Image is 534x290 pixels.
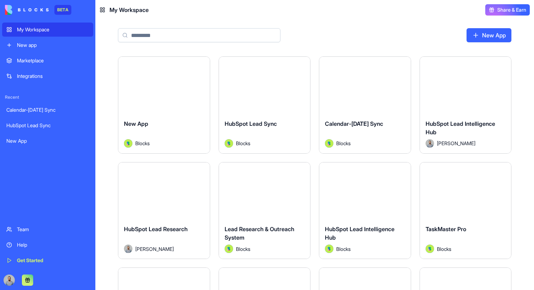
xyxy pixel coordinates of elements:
span: Blocks [336,140,351,147]
a: HubSpot Lead Intelligence HubAvatar[PERSON_NAME] [420,56,512,154]
span: HubSpot Lead Intelligence Hub [325,226,394,241]
a: Calendar-[DATE] SyncAvatarBlocks [319,56,411,154]
div: BETA [54,5,71,15]
div: HubSpot Lead Sync [6,122,89,129]
a: HubSpot Lead Sync [2,118,93,132]
img: Avatar [426,139,434,148]
a: Calendar-[DATE] Sync [2,103,93,117]
div: Marketplace [17,57,89,64]
img: Avatar [225,245,233,253]
a: HubSpot Lead SyncAvatarBlocks [219,56,311,154]
a: New app [2,38,93,52]
a: Help [2,238,93,252]
div: Get Started [17,257,89,264]
span: TaskMaster Pro [426,226,466,233]
span: HubSpot Lead Research [124,226,188,233]
img: Avatar [225,139,233,148]
a: HubSpot Lead ResearchAvatar[PERSON_NAME] [118,162,210,259]
span: Blocks [236,140,250,147]
a: HubSpot Lead Intelligence HubAvatarBlocks [319,162,411,259]
button: Share & Earn [485,4,530,16]
a: Get Started [2,253,93,267]
img: logo [5,5,49,15]
img: Avatar [124,245,132,253]
span: Blocks [437,245,451,253]
span: Blocks [236,245,250,253]
img: Avatar [325,139,333,148]
a: BETA [5,5,71,15]
a: New App [467,28,511,42]
div: Integrations [17,73,89,80]
span: HubSpot Lead Intelligence Hub [426,120,495,136]
span: New App [124,120,148,127]
span: My Workspace [109,6,149,14]
div: Team [17,226,89,233]
img: Avatar [124,139,132,148]
img: Avatar [426,245,434,253]
a: New App [2,134,93,148]
span: Calendar-[DATE] Sync [325,120,383,127]
span: [PERSON_NAME] [135,245,174,253]
a: Integrations [2,69,93,83]
a: Team [2,222,93,236]
img: image_123650291_bsq8ao.jpg [4,274,15,286]
div: New App [6,137,89,144]
a: My Workspace [2,23,93,37]
a: Marketplace [2,54,93,68]
span: Lead Research & Outreach System [225,226,294,241]
div: Help [17,241,89,248]
span: Recent [2,94,93,100]
a: New AppAvatarBlocks [118,56,210,154]
span: Blocks [135,140,150,147]
a: Lead Research & Outreach SystemAvatarBlocks [219,162,311,259]
div: New app [17,42,89,49]
a: TaskMaster ProAvatarBlocks [420,162,512,259]
div: Calendar-[DATE] Sync [6,106,89,113]
span: Blocks [336,245,351,253]
img: Avatar [325,245,333,253]
span: [PERSON_NAME] [437,140,475,147]
span: Share & Earn [497,6,526,13]
div: My Workspace [17,26,89,33]
span: HubSpot Lead Sync [225,120,277,127]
